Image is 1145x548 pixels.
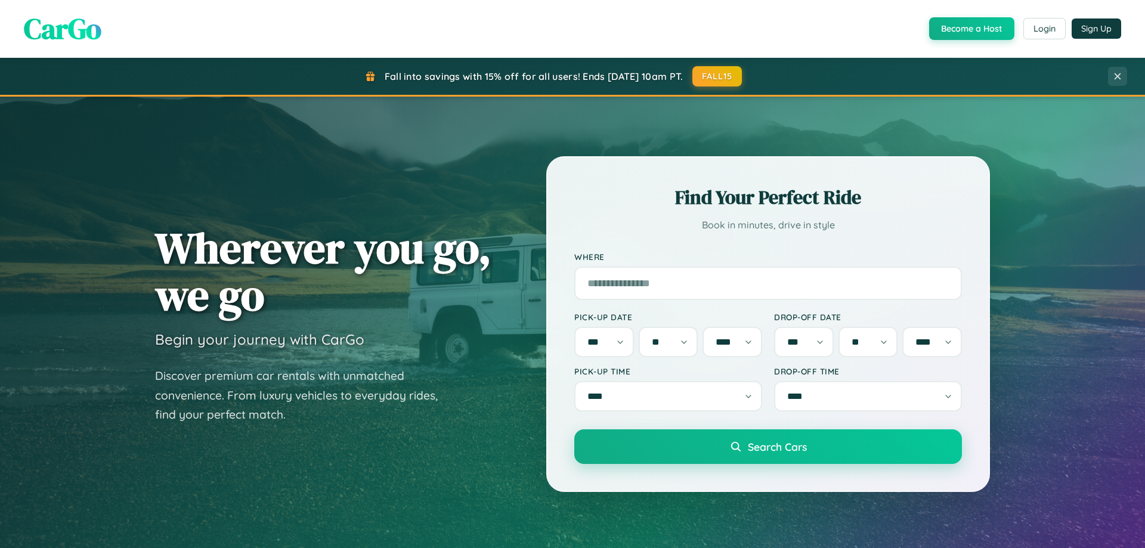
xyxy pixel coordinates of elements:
span: CarGo [24,9,101,48]
button: FALL15 [692,66,742,86]
p: Discover premium car rentals with unmatched convenience. From luxury vehicles to everyday rides, ... [155,366,453,425]
label: Pick-up Date [574,312,762,322]
button: Login [1023,18,1066,39]
h3: Begin your journey with CarGo [155,330,364,348]
label: Where [574,252,962,262]
button: Become a Host [929,17,1014,40]
span: Search Cars [748,440,807,453]
button: Search Cars [574,429,962,464]
label: Pick-up Time [574,366,762,376]
label: Drop-off Time [774,366,962,376]
h2: Find Your Perfect Ride [574,184,962,210]
label: Drop-off Date [774,312,962,322]
p: Book in minutes, drive in style [574,216,962,234]
span: Fall into savings with 15% off for all users! Ends [DATE] 10am PT. [385,70,683,82]
button: Sign Up [1072,18,1121,39]
h1: Wherever you go, we go [155,224,491,318]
